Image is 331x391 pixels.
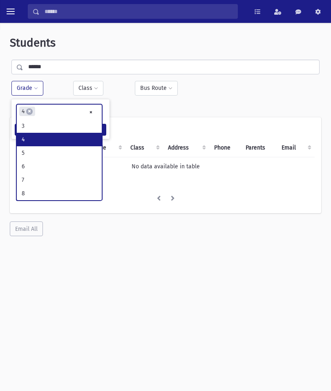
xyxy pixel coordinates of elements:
span: × [26,108,33,115]
button: Filter [15,124,106,136]
th: Email: activate to sort column ascending [277,139,315,157]
li: 3 [17,119,102,133]
button: Class [73,81,103,96]
span: Remove all items [89,107,93,117]
th: Phone [209,139,241,157]
th: Grade: activate to sort column ascending [86,139,125,157]
button: Grade [11,81,43,96]
span: Students [10,36,56,49]
th: Address: activate to sort column ascending [163,139,209,157]
div: Showing 0 to 0 of 0 entries [16,182,315,191]
li: 5 [17,146,102,160]
button: Bus Route [135,81,178,96]
button: toggle menu [3,4,18,19]
button: Email All [10,221,43,236]
input: Search [40,4,237,19]
td: No data available in table [16,157,315,176]
li: 6 [17,160,102,173]
li: 4 [19,107,35,116]
th: Class: activate to sort column ascending [125,139,163,157]
li: 4 [17,133,102,146]
li: 7 [17,173,102,187]
li: 8 [17,187,102,200]
th: Parents [241,139,276,157]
